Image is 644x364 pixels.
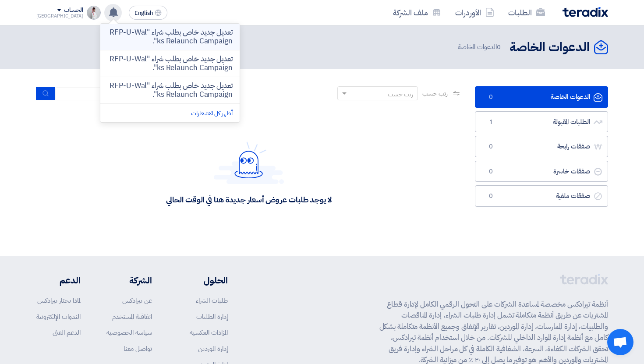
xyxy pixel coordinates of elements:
[198,344,228,353] a: إدارة الموردين
[124,344,152,353] a: تواصل معنا
[510,39,590,56] h2: الدعوات الخاصة
[107,81,233,99] p: تعديل جديد خاص بطلب شراء "RFP-U-Walks Relaunch Campaign".
[106,328,152,337] a: سياسة الخصوصية
[36,274,81,287] li: الدعم
[486,118,496,127] span: 1
[107,28,233,46] p: تعديل جديد خاص بطلب شراء "RFP-U-Walks Relaunch Campaign".
[422,89,447,98] span: رتب حسب
[129,6,167,20] button: English
[134,10,153,16] span: English
[64,7,83,14] div: الحساب
[190,328,228,337] a: المزادات العكسية
[486,142,496,151] span: 0
[106,274,152,287] li: الشركة
[486,192,496,201] span: 0
[475,185,608,207] a: صفقات ملغية0
[36,14,83,18] div: [GEOGRAPHIC_DATA]
[87,6,101,20] img: BDDAEEFDDACDAEA_1756647670177.jpeg
[388,90,413,99] div: رتب حسب
[166,194,331,205] div: لا يوجد طلبات عروض أسعار جديدة هنا في الوقت الحالي
[107,55,233,72] p: تعديل جديد خاص بطلب شراء "RFP-U-Walks Relaunch Campaign".
[37,296,81,305] a: لماذا تختار تيرادكس
[55,87,178,100] input: ابحث بعنوان أو رقم الطلب
[607,329,633,355] div: دردشة مفتوحة
[53,328,81,337] a: الدعم الفني
[112,312,152,322] a: اتفاقية المستخدم
[386,2,448,23] a: ملف الشركة
[475,136,608,157] a: صفقات رابحة0
[486,167,496,176] span: 0
[178,274,228,287] li: الحلول
[122,296,152,305] a: عن تيرادكس
[191,109,232,118] a: أظهر كل الاشعارات
[486,93,496,102] span: 0
[196,296,228,305] a: طلبات الشراء
[196,312,228,322] a: إدارة الطلبات
[475,161,608,182] a: صفقات خاسرة0
[448,2,501,23] a: الأوردرات
[475,86,608,108] a: الدعوات الخاصة0
[475,111,608,133] a: الطلبات المقبولة1
[563,7,608,17] img: Teradix logo
[501,2,552,23] a: الطلبات
[497,42,501,52] span: 0
[36,312,81,322] a: الندوات الإلكترونية
[458,42,502,52] span: الدعوات الخاصة
[214,141,284,184] img: Hello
